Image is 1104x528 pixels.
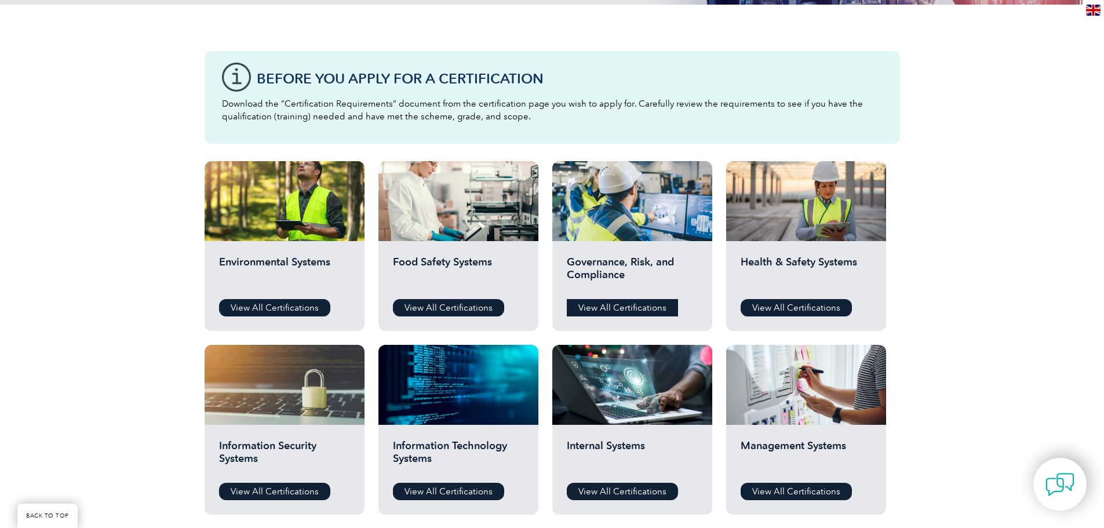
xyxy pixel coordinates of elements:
[222,97,883,123] p: Download the “Certification Requirements” document from the certification page you wish to apply ...
[1086,5,1101,16] img: en
[219,483,330,500] a: View All Certifications
[219,256,350,290] h2: Environmental Systems
[257,71,883,86] h3: Before You Apply For a Certification
[393,256,524,290] h2: Food Safety Systems
[741,439,872,474] h2: Management Systems
[219,439,350,474] h2: Information Security Systems
[567,483,678,500] a: View All Certifications
[393,299,504,316] a: View All Certifications
[567,299,678,316] a: View All Certifications
[567,256,698,290] h2: Governance, Risk, and Compliance
[741,256,872,290] h2: Health & Safety Systems
[741,483,852,500] a: View All Certifications
[567,439,698,474] h2: Internal Systems
[741,299,852,316] a: View All Certifications
[1045,470,1074,499] img: contact-chat.png
[17,504,78,528] a: BACK TO TOP
[393,483,504,500] a: View All Certifications
[393,439,524,474] h2: Information Technology Systems
[219,299,330,316] a: View All Certifications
